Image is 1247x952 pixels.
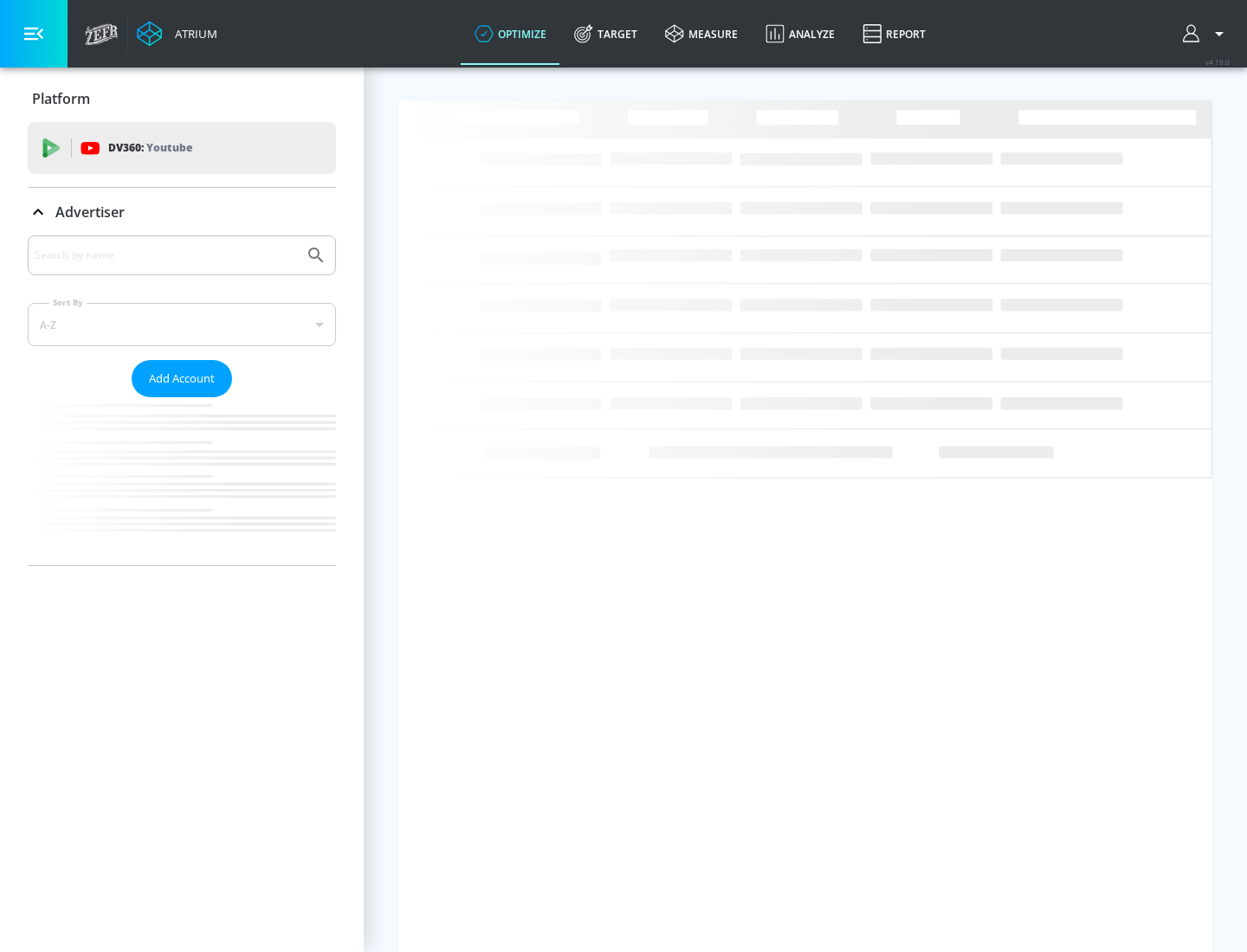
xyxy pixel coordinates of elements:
[168,26,217,42] div: Atrium
[560,3,651,65] a: Target
[108,138,192,158] p: DV360:
[28,188,336,236] div: Advertiser
[35,244,297,267] input: Search by name
[28,235,336,565] div: Advertiser
[32,89,90,108] p: Platform
[55,203,125,222] p: Advertiser
[132,360,232,397] button: Add Account
[137,21,217,47] a: Atrium
[752,3,849,65] a: Analyze
[28,397,336,565] nav: list of Advertiser
[146,138,192,157] p: Youtube
[461,3,560,65] a: optimize
[28,303,336,346] div: A-Z
[28,74,336,123] div: Platform
[49,297,87,308] label: Sort By
[1205,57,1230,67] span: v 4.19.0
[28,122,336,174] div: DV360: Youtube
[149,369,215,389] span: Add Account
[651,3,752,65] a: measure
[849,3,940,65] a: Report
